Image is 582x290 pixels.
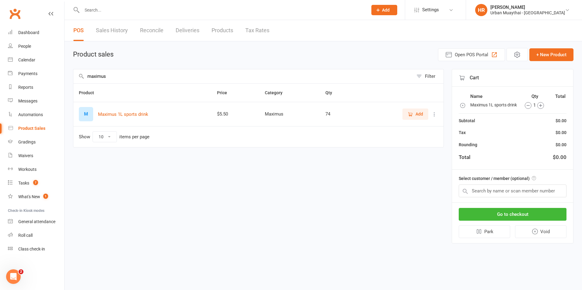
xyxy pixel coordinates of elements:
a: Tasks 7 [8,176,64,190]
a: Product Sales [8,122,64,135]
a: Dashboard [8,26,64,40]
div: Workouts [18,167,37,172]
div: $5.50 [217,112,254,117]
div: Payments [18,71,37,76]
div: What's New [18,194,40,199]
a: Reconcile [140,20,163,41]
input: Search... [80,6,363,14]
button: Add [402,109,428,119]
button: Maximus 1L sports drink [98,111,148,118]
button: Void [515,225,567,238]
div: Rounding [459,141,477,148]
iframe: Intercom live chat [6,269,21,284]
span: Price [217,90,234,95]
a: Class kiosk mode [8,242,64,256]
span: Add [382,8,390,12]
a: Sales History [96,20,128,41]
span: Add [415,111,423,117]
div: [PERSON_NAME] [490,5,565,10]
a: Messages [8,94,64,108]
div: Urban Muaythai - [GEOGRAPHIC_DATA] [490,10,565,16]
div: Reports [18,85,33,90]
span: Open POS Portal [455,51,488,58]
th: Qty [519,92,551,100]
span: Settings [422,3,439,17]
button: Qty [325,89,339,96]
div: Dashboard [18,30,39,35]
a: Deliveries [176,20,199,41]
div: $0.00 [556,141,566,148]
a: Clubworx [7,6,23,21]
td: Maximus 1L sports drink [470,101,518,109]
div: Show [79,131,149,142]
th: Total [552,92,566,100]
div: HR [475,4,487,16]
button: Add [371,5,397,15]
span: 2 [19,269,23,274]
a: People [8,40,64,53]
button: Filter [413,69,444,83]
a: What's New1 [8,190,64,204]
div: Automations [18,112,43,117]
div: Filter [425,73,435,80]
div: Roll call [18,233,33,238]
div: M [79,107,93,121]
div: Total [459,153,470,161]
div: Cart [452,69,573,87]
a: Calendar [8,53,64,67]
div: Calendar [18,57,35,62]
a: General attendance kiosk mode [8,215,64,229]
div: Maximus [265,112,315,117]
a: Automations [8,108,64,122]
button: Open POS Portal [438,48,505,61]
div: 74 [325,112,356,117]
span: Product [79,90,101,95]
span: 1 [43,194,48,199]
h1: Product sales [73,51,114,58]
a: Roll call [8,229,64,242]
a: Workouts [8,163,64,176]
div: People [18,44,31,49]
div: Gradings [18,140,36,144]
a: Tax Rates [245,20,269,41]
label: Select customer / member (optional) [459,175,536,182]
div: Messages [18,98,37,103]
input: Search by name or scan member number [459,185,566,197]
div: items per page [119,134,149,140]
button: Product [79,89,101,96]
button: + New Product [529,48,573,61]
button: Category [265,89,289,96]
button: Price [217,89,234,96]
input: Search products by name, or scan product code [73,69,413,83]
div: $0.00 [556,129,566,136]
div: 1 [519,102,549,109]
div: $0.00 [556,117,566,124]
a: POS [73,20,84,41]
a: Waivers [8,149,64,163]
button: Park [459,225,510,238]
span: Category [265,90,289,95]
a: Payments [8,67,64,81]
div: Class check-in [18,247,45,251]
div: Tax [459,129,466,136]
span: Qty [325,90,339,95]
span: 7 [33,180,38,185]
div: Tasks [18,181,29,185]
div: Waivers [18,153,33,158]
div: General attendance [18,219,55,224]
div: $0.00 [553,153,566,161]
a: Products [212,20,233,41]
a: Reports [8,81,64,94]
th: Name [470,92,518,100]
a: Gradings [8,135,64,149]
div: Subtotal [459,117,475,124]
div: Product Sales [18,126,45,131]
button: Go to checkout [459,208,566,221]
